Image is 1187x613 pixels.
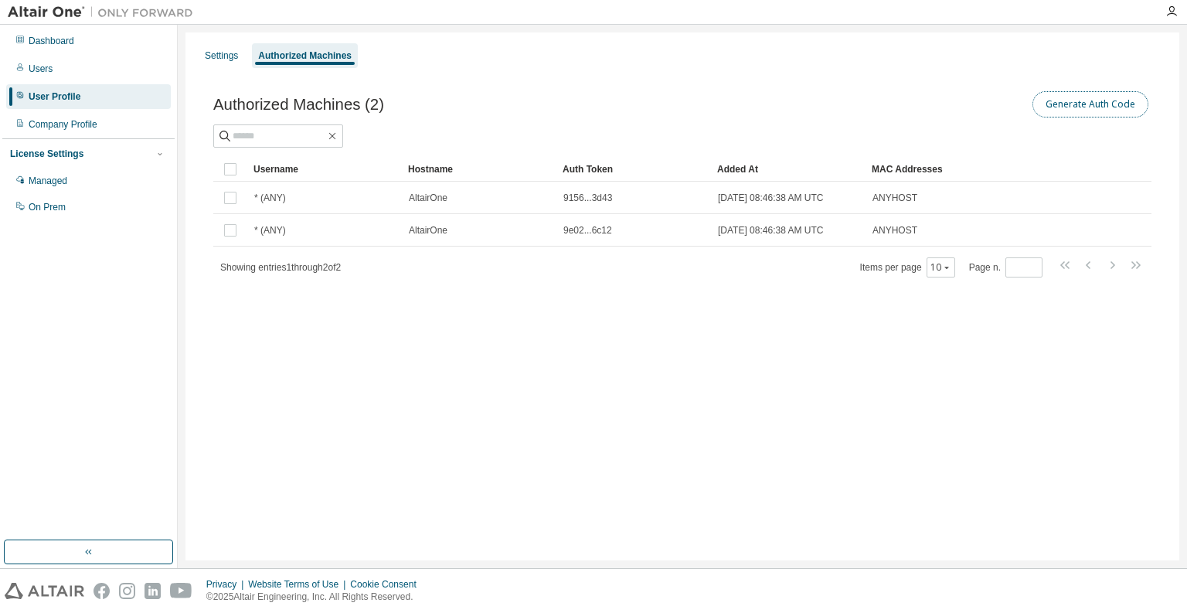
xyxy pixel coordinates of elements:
div: On Prem [29,201,66,213]
img: linkedin.svg [145,583,161,599]
div: Username [253,157,396,182]
p: © 2025 Altair Engineering, Inc. All Rights Reserved. [206,591,426,604]
button: 10 [930,261,951,274]
img: youtube.svg [170,583,192,599]
span: ANYHOST [872,192,917,204]
div: MAC Addresses [872,157,989,182]
div: Cookie Consent [350,578,425,591]
span: [DATE] 08:46:38 AM UTC [718,192,824,204]
span: Page n. [969,257,1042,278]
img: altair_logo.svg [5,583,84,599]
img: Altair One [8,5,201,20]
span: 9e02...6c12 [563,224,612,237]
div: License Settings [10,148,83,160]
span: * (ANY) [254,192,286,204]
span: ANYHOST [872,224,917,237]
span: * (ANY) [254,224,286,237]
span: AltairOne [409,224,447,237]
div: Users [29,63,53,75]
div: Company Profile [29,118,97,131]
div: Website Terms of Use [248,578,350,591]
div: Managed [29,175,67,187]
div: Auth Token [563,157,705,182]
span: Items per page [860,257,955,278]
div: Hostname [408,157,550,182]
img: instagram.svg [119,583,135,599]
img: facebook.svg [94,583,110,599]
div: Authorized Machines [258,49,352,62]
div: User Profile [29,90,80,103]
div: Settings [205,49,238,62]
div: Dashboard [29,35,74,47]
span: Showing entries 1 through 2 of 2 [220,262,341,273]
span: [DATE] 08:46:38 AM UTC [718,224,824,237]
span: 9156...3d43 [563,192,612,204]
button: Generate Auth Code [1032,91,1148,117]
div: Added At [717,157,859,182]
span: Authorized Machines (2) [213,96,384,114]
span: AltairOne [409,192,447,204]
div: Privacy [206,578,248,591]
